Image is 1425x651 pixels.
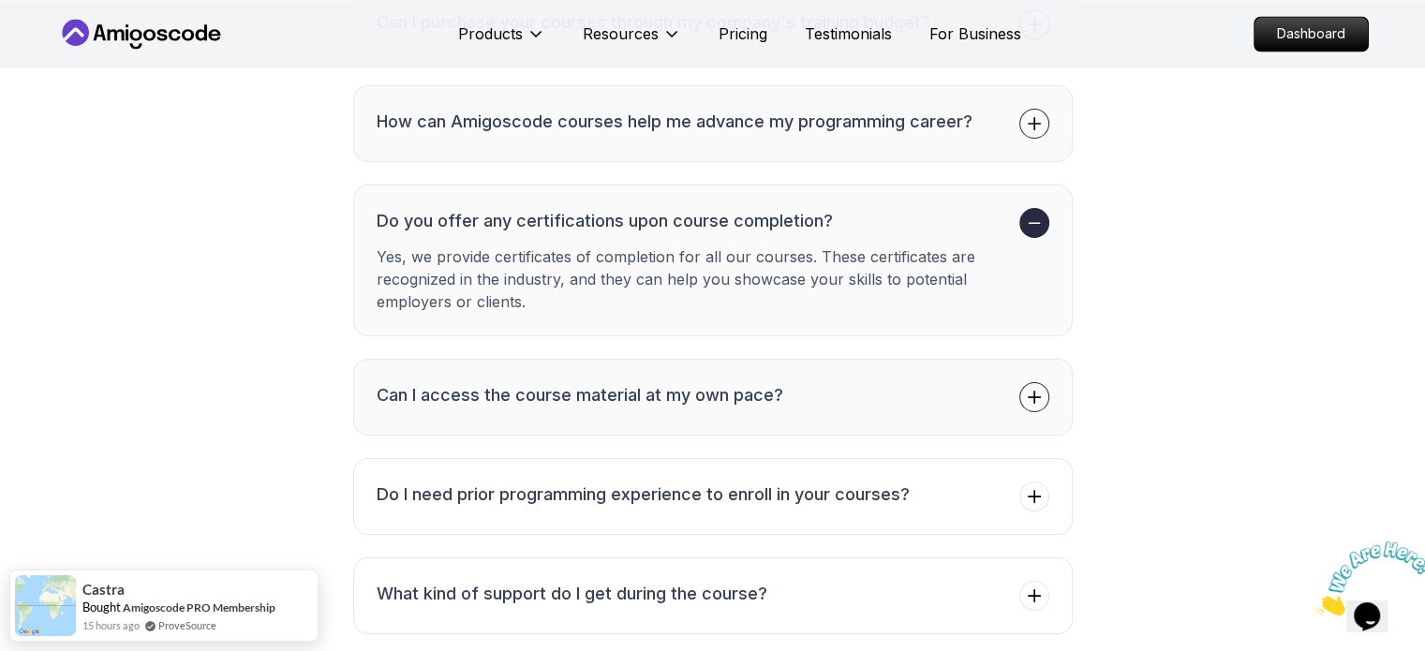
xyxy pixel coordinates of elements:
[82,617,140,633] span: 15 hours ago
[583,22,681,60] button: Resources
[377,481,910,508] h3: Do I need prior programming experience to enroll in your courses?
[1309,534,1425,623] iframe: chat widget
[353,359,1073,436] button: Can I access the course material at my own pace?
[377,245,1012,313] p: Yes, we provide certificates of completion for all our courses. These certificates are recognized...
[1254,16,1369,52] a: Dashboard
[458,22,545,60] button: Products
[353,185,1073,336] button: Do you offer any certifications upon course completion?Yes, we provide certificates of completion...
[929,22,1021,45] a: For Business
[353,557,1073,634] button: What kind of support do I get during the course?
[458,22,523,45] p: Products
[123,600,275,614] a: Amigoscode PRO Membership
[1254,17,1368,51] p: Dashboard
[377,208,1012,234] h3: Do you offer any certifications upon course completion?
[377,382,783,408] h3: Can I access the course material at my own pace?
[15,575,76,636] img: provesource social proof notification image
[158,617,216,633] a: ProveSource
[82,599,121,614] span: Bought
[377,109,972,135] h3: How can Amigoscode courses help me advance my programming career?
[583,22,659,45] p: Resources
[805,22,892,45] a: Testimonials
[82,582,125,598] span: Castra
[7,7,124,81] img: Chat attention grabber
[353,458,1073,535] button: Do I need prior programming experience to enroll in your courses?
[719,22,767,45] a: Pricing
[377,581,767,607] h3: What kind of support do I get during the course?
[353,85,1073,162] button: How can Amigoscode courses help me advance my programming career?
